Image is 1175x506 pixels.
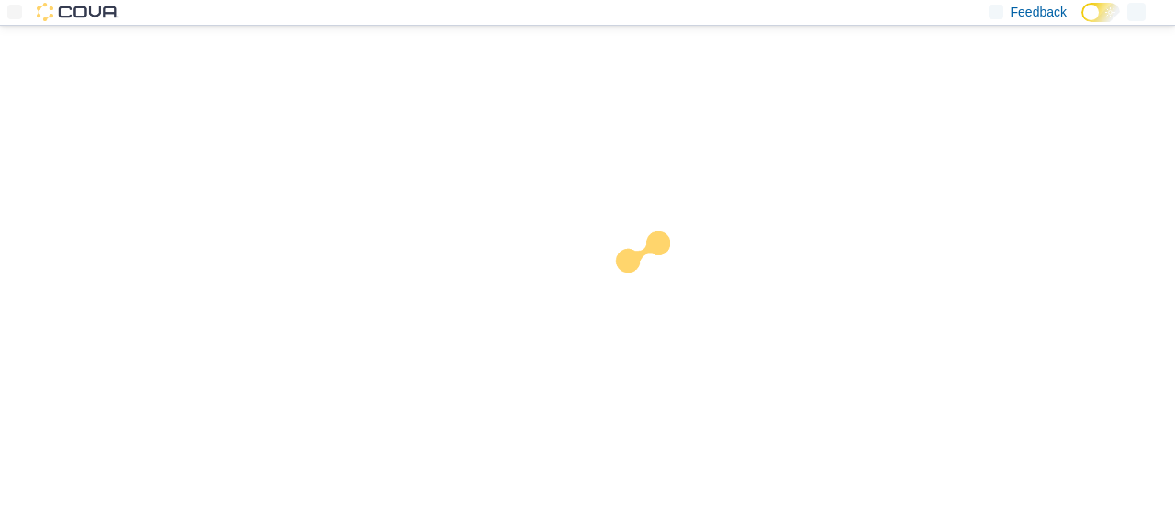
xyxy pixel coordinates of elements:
img: Cova [37,3,119,21]
input: Dark Mode [1081,3,1120,22]
span: Feedback [1011,3,1067,21]
span: Dark Mode [1081,22,1082,23]
img: cova-loader [587,218,725,355]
